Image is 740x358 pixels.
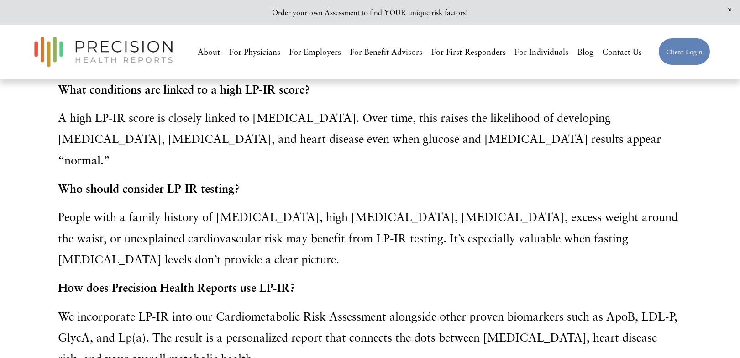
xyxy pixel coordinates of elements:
[198,43,220,60] a: About
[350,43,422,60] a: For Benefit Advisors
[30,32,178,71] img: Precision Health Reports
[58,181,239,195] strong: Who should consider LP-IR testing?
[58,82,310,96] strong: What conditions are linked to a high LP-IR score?
[289,43,341,60] a: For Employers
[58,206,682,270] p: People with a family history of [MEDICAL_DATA], high [MEDICAL_DATA], [MEDICAL_DATA], excess weigh...
[577,43,593,60] a: Blog
[602,43,642,60] a: Contact Us
[514,43,568,60] a: For Individuals
[431,43,506,60] a: For First-Responders
[58,280,295,295] strong: How does Precision Health Reports use LP-IR?
[229,43,280,60] a: For Physicians
[658,38,710,66] a: Client Login
[58,107,682,171] p: A high LP-IR score is closely linked to [MEDICAL_DATA]. Over time, this raises the likelihood of ...
[694,314,740,358] iframe: Chat Widget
